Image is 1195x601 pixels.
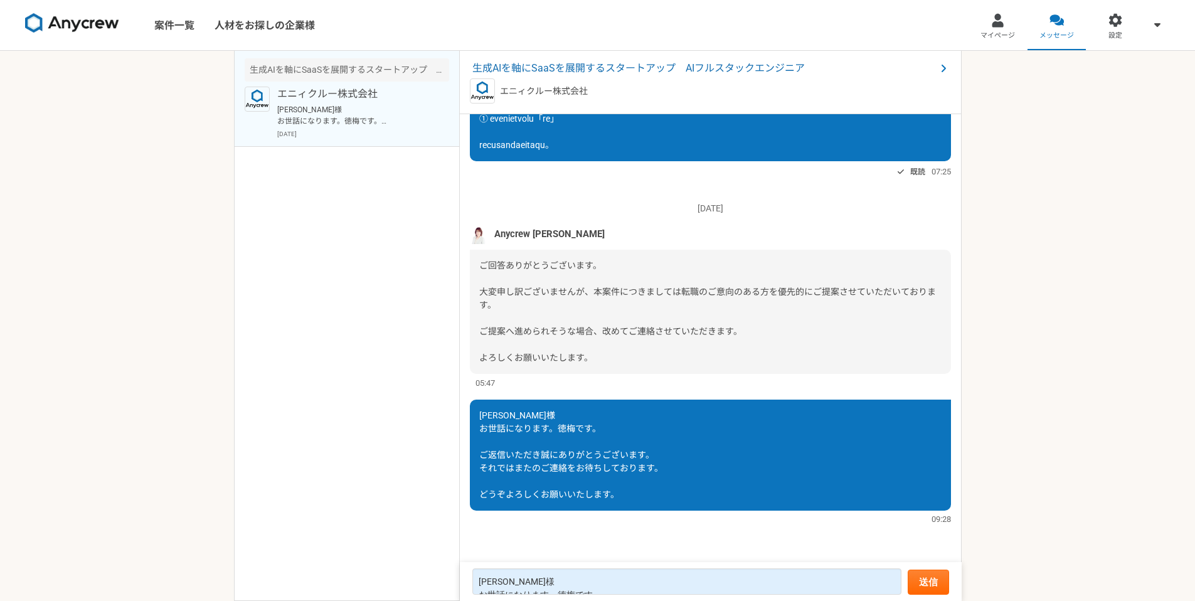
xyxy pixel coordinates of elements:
[245,58,449,82] div: 生成AIを軸にSaaSを展開するスタートアップ AIフルスタックエンジニア
[910,164,925,179] span: 既読
[1108,31,1122,41] span: 設定
[245,87,270,112] img: logo_text_blue_01.png
[470,78,495,104] img: logo_text_blue_01.png
[475,377,495,389] span: 05:47
[1039,31,1074,41] span: メッセージ
[25,13,119,33] img: 8DqYSo04kwAAAAASUVORK5CYII=
[932,166,951,178] span: 07:25
[479,410,663,499] span: [PERSON_NAME]様 お世話になります。徳梅です。 ご返信いただき誠にありがとうございます。 それではまたのご連絡をお待ちしております。 どうぞよろしくお願いいたします。
[908,570,949,595] button: 送信
[980,31,1015,41] span: マイページ
[277,104,432,127] p: [PERSON_NAME]様 お世話になります。徳梅です。 ご返信いただき誠にありがとうございます。 それではまたのご連絡をお待ちしております。 どうぞよろしくお願いいたします。
[472,61,936,76] span: 生成AIを軸にSaaSを展開するスタートアップ AIフルスタックエンジニア
[470,202,951,215] p: [DATE]
[500,85,588,98] p: エニィクルー株式会社
[277,129,449,139] p: [DATE]
[277,87,432,102] p: エニィクルー株式会社
[494,227,605,241] span: Anycrew [PERSON_NAME]
[470,225,489,244] img: %E5%90%8D%E7%A7%B0%E6%9C%AA%E8%A8%AD%E5%AE%9A%E3%81%AE%E3%83%87%E3%82%B6%E3%82%A4%E3%83%B3__3_.png
[479,260,936,363] span: ご回答ありがとうございます。 大変申し訳ございませんが、本案件につきましては転職のご意向のある方を優先的にご提案させていただいております。 ご提案へ進められそうな場合、改めてご連絡させていただき...
[932,513,951,525] span: 09:28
